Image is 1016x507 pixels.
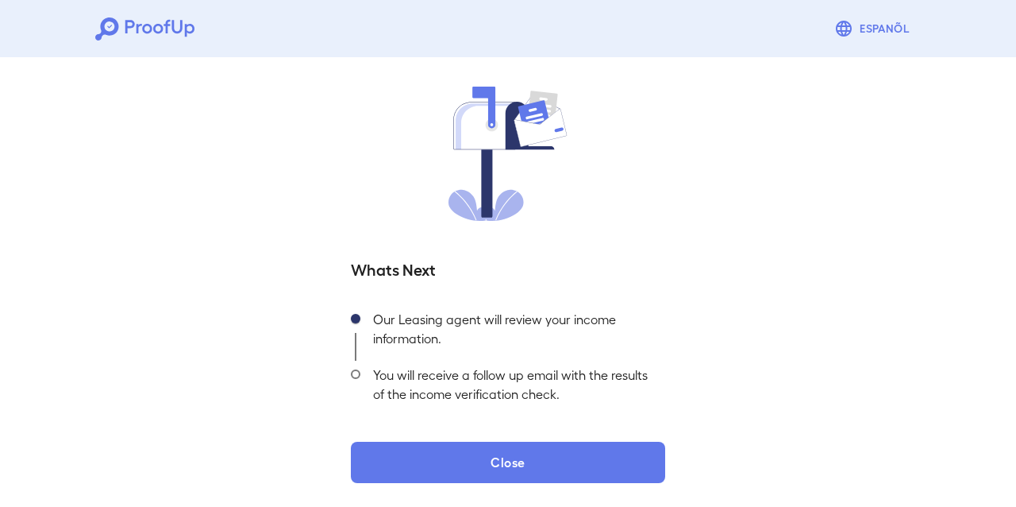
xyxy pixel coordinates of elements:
[351,257,665,280] h5: Whats Next
[448,87,568,221] img: received.svg
[360,361,665,416] div: You will receive a follow up email with the results of the income verification check.
[828,13,921,45] button: Espanõl
[351,442,665,483] button: Close
[360,305,665,361] div: Our Leasing agent will review your income information.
